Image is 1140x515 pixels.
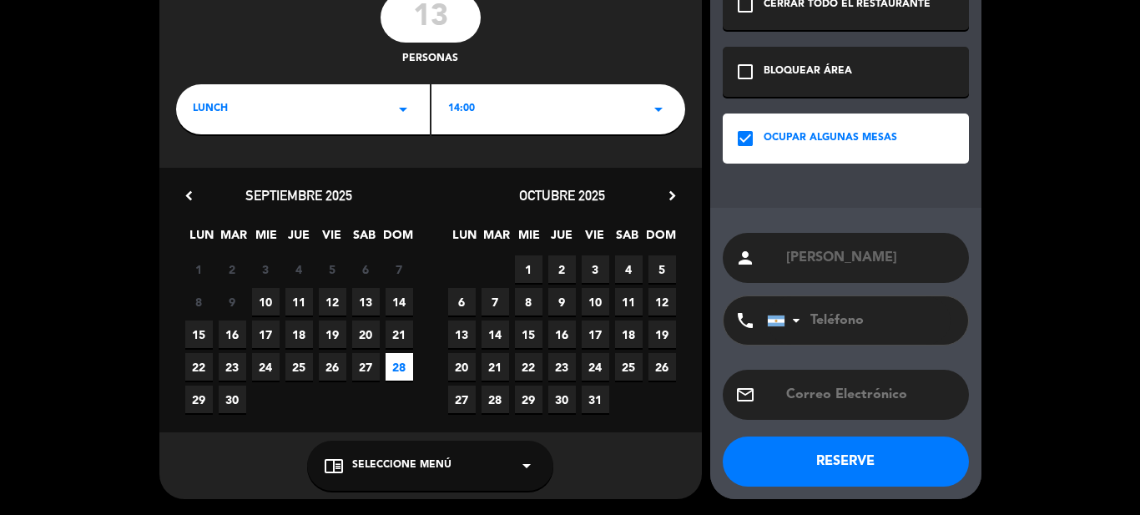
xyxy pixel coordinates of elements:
span: JUE [285,225,313,253]
input: Correo Electrónico [784,383,956,406]
span: 8 [515,288,542,316]
span: 3 [582,255,609,283]
span: 12 [648,288,676,316]
span: 12 [319,288,346,316]
span: 5 [319,255,346,283]
span: 24 [582,353,609,381]
div: BLOQUEAR ÁREA [764,63,852,80]
span: 24 [252,353,280,381]
i: check_box [735,129,755,149]
span: 18 [615,321,643,348]
i: arrow_drop_down [648,99,668,119]
i: chevron_left [180,187,198,204]
i: person [735,248,755,268]
span: 22 [515,353,542,381]
span: 7 [482,288,509,316]
span: 2 [219,255,246,283]
span: 9 [219,288,246,316]
span: 29 [185,386,213,413]
i: email [735,385,755,405]
span: 9 [548,288,576,316]
span: lunch [193,101,228,118]
span: LUN [188,225,215,253]
span: 27 [352,353,380,381]
span: 30 [219,386,246,413]
i: chevron_right [663,187,681,204]
span: VIE [581,225,608,253]
span: JUE [548,225,576,253]
span: personas [402,51,458,68]
span: 23 [219,353,246,381]
input: Teléfono [767,296,951,345]
span: 14 [386,288,413,316]
span: MIE [516,225,543,253]
span: 17 [582,321,609,348]
i: check_box_outline_blank [735,62,755,82]
span: 20 [448,353,476,381]
input: Nombre [784,246,956,270]
div: OCUPAR ALGUNAS MESAS [764,130,897,147]
span: SAB [351,225,378,253]
span: 16 [548,321,576,348]
span: 11 [285,288,313,316]
span: 13 [352,288,380,316]
span: VIE [318,225,346,253]
i: arrow_drop_down [393,99,413,119]
span: 19 [319,321,346,348]
span: 6 [352,255,380,283]
i: arrow_drop_down [517,456,537,476]
span: 27 [448,386,476,413]
span: SAB [613,225,641,253]
span: Seleccione Menú [352,457,451,474]
span: 14:00 [448,101,475,118]
span: 29 [515,386,542,413]
div: Argentina: +54 [768,297,806,344]
span: 16 [219,321,246,348]
span: 30 [548,386,576,413]
span: 11 [615,288,643,316]
span: septiembre 2025 [245,187,352,204]
span: 1 [515,255,542,283]
span: 7 [386,255,413,283]
span: 1 [185,255,213,283]
span: 31 [582,386,609,413]
i: phone [735,311,755,331]
span: 25 [615,353,643,381]
span: 19 [648,321,676,348]
span: 25 [285,353,313,381]
span: DOM [383,225,411,253]
span: 28 [386,353,413,381]
span: MAR [483,225,511,253]
span: 3 [252,255,280,283]
span: 28 [482,386,509,413]
span: 15 [185,321,213,348]
span: MIE [253,225,280,253]
span: 4 [285,255,313,283]
span: 8 [185,288,213,316]
span: 20 [352,321,380,348]
span: DOM [646,225,673,253]
span: 17 [252,321,280,348]
span: 18 [285,321,313,348]
span: 14 [482,321,509,348]
span: 4 [615,255,643,283]
span: 21 [386,321,413,348]
span: 6 [448,288,476,316]
span: 2 [548,255,576,283]
span: octubre 2025 [519,187,605,204]
span: 15 [515,321,542,348]
span: 22 [185,353,213,381]
i: chrome_reader_mode [324,456,344,476]
span: 26 [319,353,346,381]
span: 23 [548,353,576,381]
span: 10 [582,288,609,316]
span: 5 [648,255,676,283]
span: MAR [220,225,248,253]
span: LUN [451,225,478,253]
span: 10 [252,288,280,316]
span: 26 [648,353,676,381]
span: 13 [448,321,476,348]
button: RESERVE [723,437,969,487]
span: 21 [482,353,509,381]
